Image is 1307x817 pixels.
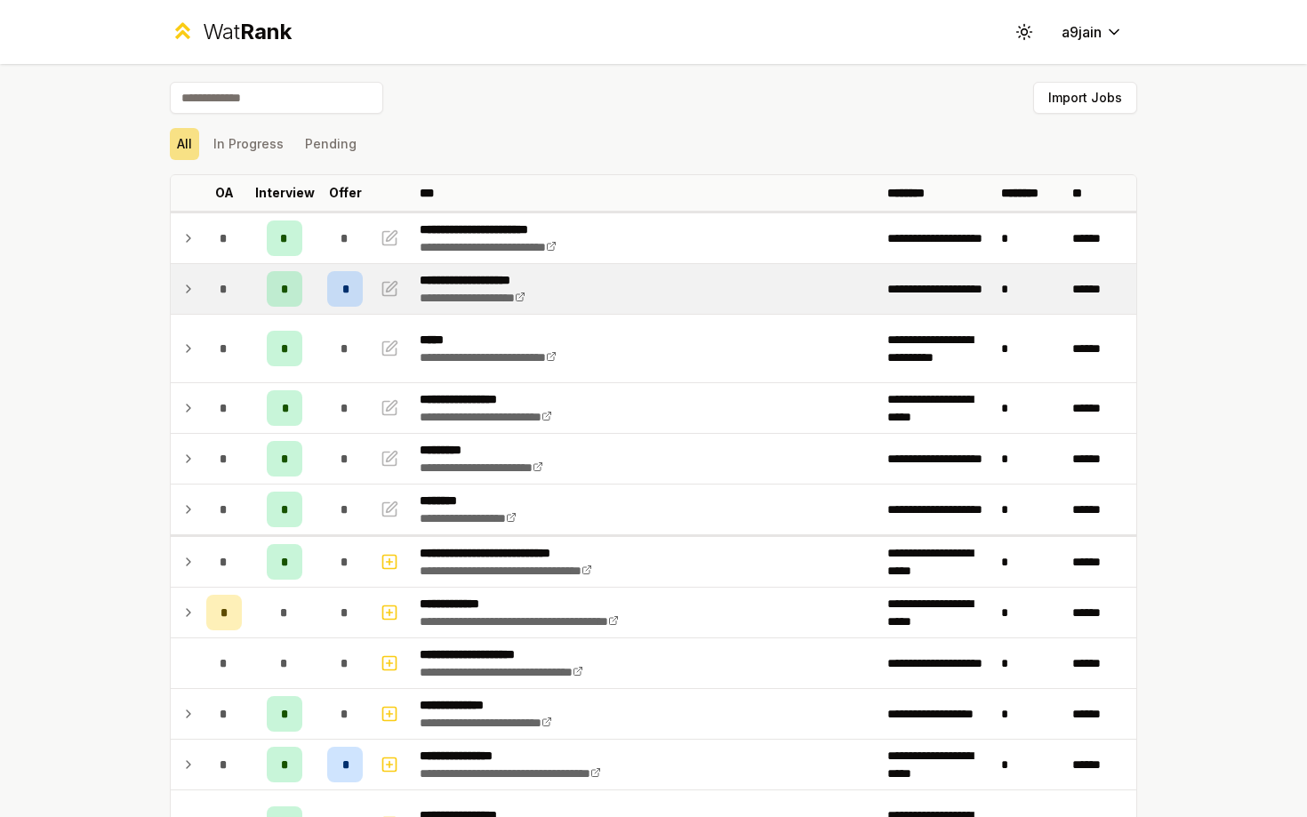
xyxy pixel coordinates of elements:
button: All [170,128,199,160]
a: WatRank [170,18,292,46]
button: Import Jobs [1033,82,1137,114]
span: a9jain [1062,21,1102,43]
button: In Progress [206,128,291,160]
p: Offer [329,184,362,202]
span: Rank [240,19,292,44]
p: Interview [255,184,315,202]
button: a9jain [1047,16,1137,48]
div: Wat [203,18,292,46]
p: OA [215,184,234,202]
button: Pending [298,128,364,160]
